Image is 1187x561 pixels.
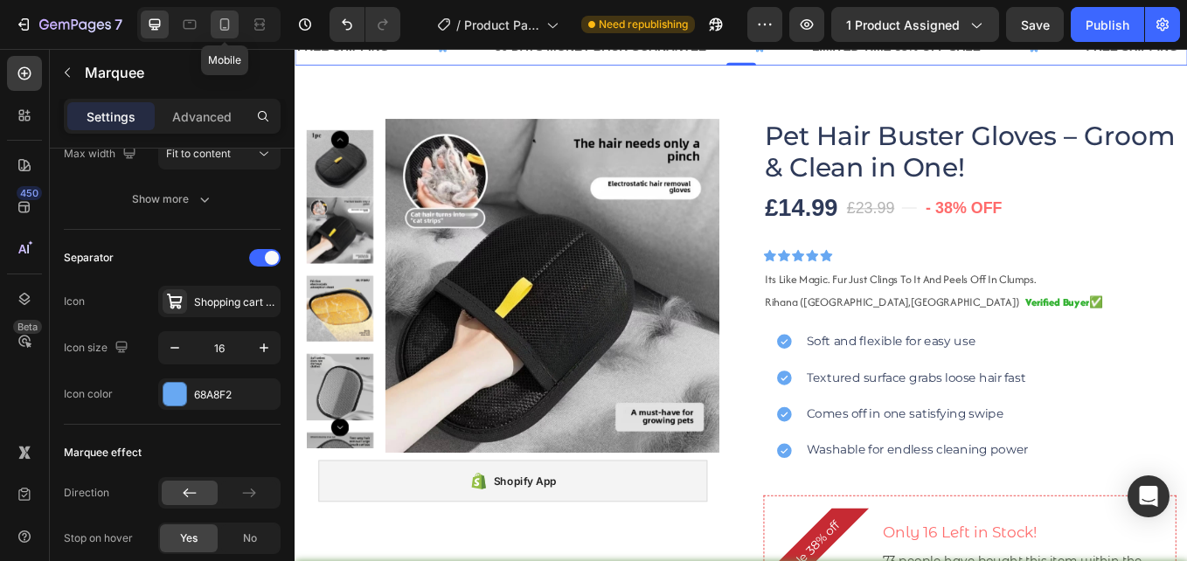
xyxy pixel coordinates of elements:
button: Show more [64,184,281,215]
span: Fit to content [166,147,231,160]
span: No [243,530,257,546]
div: Open Intercom Messenger [1128,475,1170,517]
strong: verified buyer✅ [858,288,950,306]
iframe: Design area [295,49,1187,561]
div: Show more [132,190,213,208]
div: £14.99 [551,167,640,207]
div: Direction [64,485,109,501]
button: Publish [1071,7,1144,42]
div: Icon [64,294,85,309]
div: Max width [64,142,140,166]
div: Beta [13,320,42,334]
div: £23.99 [647,171,706,203]
button: 7 [7,7,130,42]
span: 1 product assigned [846,16,960,34]
div: 68A8F2 [194,387,276,403]
span: / [456,16,461,34]
button: Fit to content [158,138,281,170]
p: Textured surface grabs loose hair fast [601,377,859,396]
p: Washable for endless cleaning power [601,462,862,481]
div: Undo/Redo [330,7,400,42]
span: rihana ([GEOGRAPHIC_DATA],[GEOGRAPHIC_DATA]) [552,287,851,306]
p: Marquee [85,62,274,83]
div: Marquee effect [64,445,142,461]
div: Publish [1086,16,1129,34]
p: 7 [115,14,122,35]
span: Yes [180,530,198,546]
div: Shopping cart bold [194,294,276,310]
button: Save [1006,7,1064,42]
div: Icon color [64,386,113,402]
span: Need republishing [599,17,688,32]
span: Save [1021,17,1050,32]
div: Separator [64,250,114,266]
div: Stop on hover [64,530,133,546]
div: 450 [17,186,42,200]
span: Product Page - [DATE] 16:35:48 [464,16,539,34]
p: Comes off in one satisfying swipe [601,419,833,438]
button: 1 product assigned [831,7,999,42]
p: Advanced [172,107,232,126]
h2: Pet Hair Buster Gloves – Groom & Clean in One! [551,82,1036,159]
div: Shopify App [233,497,308,518]
pre: - 38% off [738,166,835,208]
p: Settings [87,107,135,126]
span: its like magic. fur just clings to it and peels off in clumps. [552,261,871,280]
p: Soft and flexible for easy use [601,335,800,353]
div: Icon size [64,336,132,360]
